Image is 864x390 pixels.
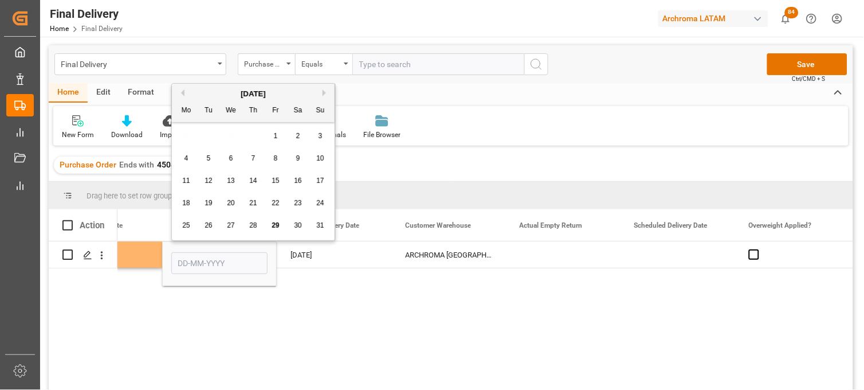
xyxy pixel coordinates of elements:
[269,104,283,118] div: Fr
[313,129,328,143] div: Choose Sunday, August 3rd, 2025
[246,104,261,118] div: Th
[773,6,799,32] button: show 84 new notifications
[227,221,234,229] span: 27
[202,104,216,118] div: Tu
[179,104,194,118] div: Mo
[157,160,203,169] span: 4504631299
[274,154,278,162] span: 8
[313,104,328,118] div: Su
[182,199,190,207] span: 18
[296,132,300,140] span: 2
[391,241,506,268] div: ARCHROMA [GEOGRAPHIC_DATA] S DE RL DE CV ([GEOGRAPHIC_DATA][PERSON_NAME])
[119,160,154,169] span: Ends with
[296,154,300,162] span: 9
[352,53,524,75] input: Type to search
[227,177,234,185] span: 13
[54,53,226,75] button: open menu
[799,6,824,32] button: Help Center
[171,252,268,274] input: DD-MM-YYYY
[246,196,261,210] div: Choose Thursday, August 21st, 2025
[313,151,328,166] div: Choose Sunday, August 10th, 2025
[316,177,324,185] span: 17
[246,174,261,188] div: Choose Thursday, August 14th, 2025
[277,241,391,268] div: [DATE]
[49,83,88,103] div: Home
[172,88,335,100] div: [DATE]
[60,160,116,169] span: Purchase Order
[272,177,279,185] span: 15
[179,219,194,233] div: Choose Monday, August 25th, 2025
[224,219,238,233] div: Choose Wednesday, August 27th, 2025
[785,7,799,18] span: 84
[294,199,301,207] span: 23
[249,177,257,185] span: 14
[313,219,328,233] div: Choose Sunday, August 31st, 2025
[178,89,184,96] button: Previous Month
[163,83,198,103] div: View
[291,196,305,210] div: Choose Saturday, August 23rd, 2025
[182,177,190,185] span: 11
[291,104,305,118] div: Sa
[313,196,328,210] div: Choose Sunday, August 24th, 2025
[767,53,847,75] button: Save
[658,10,768,27] div: Archroma LATAM
[246,219,261,233] div: Choose Thursday, August 28th, 2025
[224,196,238,210] div: Choose Wednesday, August 20th, 2025
[313,174,328,188] div: Choose Sunday, August 17th, 2025
[111,130,143,140] div: Download
[49,241,117,268] div: Press SPACE to select this row.
[316,199,324,207] span: 24
[749,221,812,229] span: Overweight Applied?
[205,221,212,229] span: 26
[295,53,352,75] button: open menu
[182,221,190,229] span: 25
[269,219,283,233] div: Choose Friday, August 29th, 2025
[238,53,295,75] button: open menu
[244,56,283,69] div: Purchase Order
[249,199,257,207] span: 21
[269,174,283,188] div: Choose Friday, August 15th, 2025
[205,199,212,207] span: 19
[202,196,216,210] div: Choose Tuesday, August 19th, 2025
[207,154,211,162] span: 5
[301,56,340,69] div: Equals
[272,221,279,229] span: 29
[269,151,283,166] div: Choose Friday, August 8th, 2025
[227,199,234,207] span: 20
[405,221,471,229] span: Customer Warehouse
[634,221,708,229] span: Scheduled Delivery Date
[175,125,332,237] div: month 2025-08
[269,196,283,210] div: Choose Friday, August 22nd, 2025
[249,221,257,229] span: 28
[179,174,194,188] div: Choose Monday, August 11th, 2025
[160,130,180,140] div: Import
[524,53,548,75] button: search button
[792,75,826,83] span: Ctrl/CMD + S
[62,130,94,140] div: New Form
[252,154,256,162] span: 7
[294,221,301,229] span: 30
[291,151,305,166] div: Choose Saturday, August 9th, 2025
[61,56,214,71] div: Final Delivery
[202,151,216,166] div: Choose Tuesday, August 5th, 2025
[294,177,301,185] span: 16
[291,129,305,143] div: Choose Saturday, August 2nd, 2025
[323,89,329,96] button: Next Month
[80,220,104,231] div: Action
[269,129,283,143] div: Choose Friday, August 1st, 2025
[202,219,216,233] div: Choose Tuesday, August 26th, 2025
[274,132,278,140] span: 1
[363,130,400,140] div: File Browser
[205,177,212,185] span: 12
[319,132,323,140] span: 3
[50,5,123,22] div: Final Delivery
[119,83,163,103] div: Format
[658,7,773,29] button: Archroma LATAM
[316,221,324,229] span: 31
[179,196,194,210] div: Choose Monday, August 18th, 2025
[224,104,238,118] div: We
[184,154,188,162] span: 4
[291,219,305,233] div: Choose Saturday, August 30th, 2025
[229,154,233,162] span: 6
[179,151,194,166] div: Choose Monday, August 4th, 2025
